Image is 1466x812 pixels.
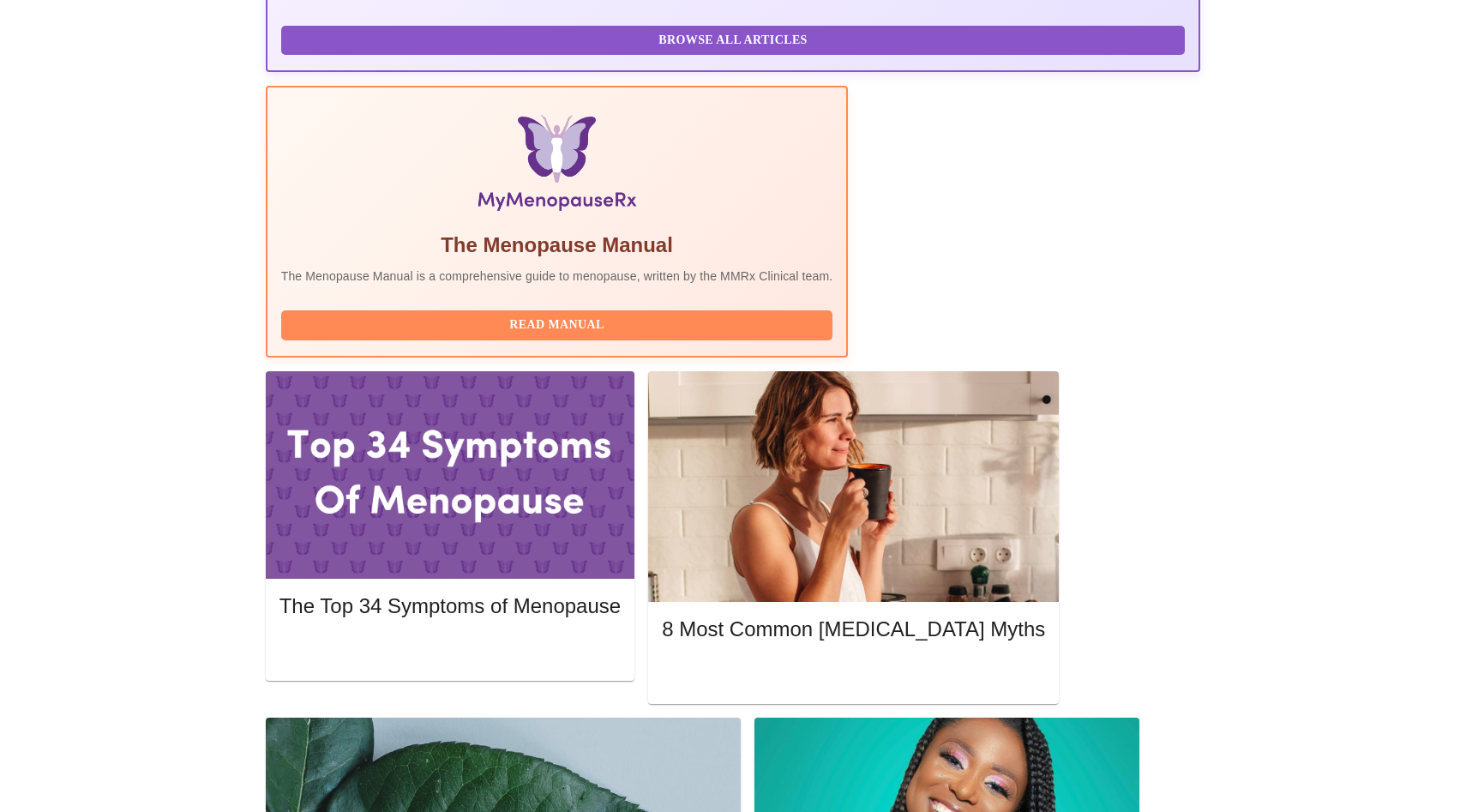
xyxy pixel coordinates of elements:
h5: 8 Most Common [MEDICAL_DATA] Myths [662,616,1045,643]
button: Read Manual [281,310,833,340]
button: Read More [662,659,1045,689]
p: The Menopause Manual is a comprehensive guide to menopause, written by the MMRx Clinical team. [281,268,833,285]
h5: The Menopause Manual [281,232,833,259]
span: Browse All Articles [298,30,1169,51]
a: Browse All Articles [281,32,1190,46]
button: Read More [279,635,621,665]
a: Read Manual [281,316,838,331]
span: Read More [297,640,604,661]
a: Read More [662,665,1049,680]
span: Read More [679,664,1028,685]
h5: The Top 34 Symptoms of Menopause [279,592,621,620]
img: Menopause Manual [369,115,745,218]
span: Read Manual [298,315,816,336]
button: Browse All Articles [281,26,1186,56]
a: Read More [279,641,625,656]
